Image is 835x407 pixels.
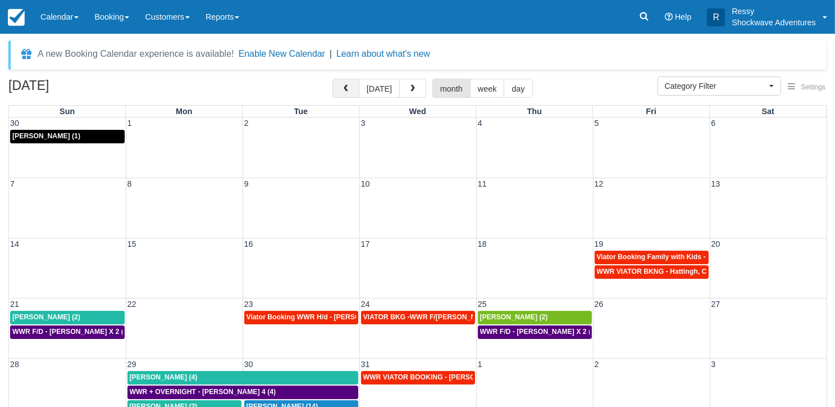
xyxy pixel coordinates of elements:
[360,179,371,188] span: 10
[477,239,488,248] span: 18
[595,251,709,264] a: Viator Booking Family with Kids - [PERSON_NAME] X 4 (4)
[126,239,138,248] span: 15
[710,360,717,369] span: 3
[360,119,367,128] span: 3
[126,119,133,128] span: 1
[710,300,722,309] span: 27
[360,300,371,309] span: 24
[243,179,250,188] span: 9
[594,119,600,128] span: 5
[595,265,709,279] a: WWR VIATOR BKNG - Hattingh, Carel X 2 (2)
[127,371,358,385] a: [PERSON_NAME] (4)
[243,239,254,248] span: 16
[9,179,16,188] span: 7
[243,119,250,128] span: 2
[504,79,532,98] button: day
[480,328,597,336] span: WWR F/D - [PERSON_NAME] X 2 (2)
[10,325,125,339] a: WWR F/D - [PERSON_NAME] X 2 (2)
[247,313,414,321] span: Viator Booking WWR H/d - [PERSON_NAME] X 3 (3)
[10,130,125,143] a: [PERSON_NAME] (1)
[336,49,430,58] a: Learn about what's new
[359,79,400,98] button: [DATE]
[243,360,254,369] span: 30
[330,49,332,58] span: |
[239,48,325,60] button: Enable New Calendar
[665,80,766,92] span: Category Filter
[732,6,816,17] p: Ressy
[710,179,722,188] span: 13
[646,107,656,116] span: Fri
[409,107,426,116] span: Wed
[12,132,80,140] span: [PERSON_NAME] (1)
[9,300,20,309] span: 21
[594,179,605,188] span: 12
[658,76,781,96] button: Category Filter
[594,360,600,369] span: 2
[801,83,825,91] span: Settings
[126,360,138,369] span: 29
[432,79,471,98] button: month
[9,360,20,369] span: 28
[781,79,832,96] button: Settings
[38,47,234,61] div: A new Booking Calendar experience is available!
[707,8,725,26] div: R
[710,119,717,128] span: 6
[10,311,125,324] a: [PERSON_NAME] (2)
[9,119,20,128] span: 30
[762,107,774,116] span: Sat
[176,107,193,116] span: Mon
[527,107,542,116] span: Thu
[360,239,371,248] span: 17
[8,9,25,26] img: checkfront-main-nav-mini-logo.png
[12,313,80,321] span: [PERSON_NAME] (2)
[360,360,371,369] span: 31
[130,388,276,396] span: WWR + OVERNIGHT - [PERSON_NAME] 4 (4)
[597,268,742,275] span: WWR VIATOR BKNG - Hattingh, Carel X 2 (2)
[8,79,150,100] h2: [DATE]
[732,17,816,28] p: Shockwave Adventures
[477,119,483,128] span: 4
[9,239,20,248] span: 14
[126,300,138,309] span: 22
[675,12,692,21] span: Help
[594,300,605,309] span: 26
[477,360,483,369] span: 1
[478,311,592,324] a: [PERSON_NAME] (2)
[294,107,308,116] span: Tue
[12,328,130,336] span: WWR F/D - [PERSON_NAME] X 2 (2)
[361,311,475,324] a: VIATOR BKG -WWR F/[PERSON_NAME] X 2 (2)
[597,253,788,261] span: Viator Booking Family with Kids - [PERSON_NAME] X 4 (4)
[477,179,488,188] span: 11
[480,313,548,321] span: [PERSON_NAME] (2)
[130,373,198,381] span: [PERSON_NAME] (4)
[594,239,605,248] span: 19
[665,13,673,21] i: Help
[363,373,530,381] span: WWR VIATOR BOOKING - [PERSON_NAME] X 5 (5)
[60,107,75,116] span: Sun
[361,371,475,385] a: WWR VIATOR BOOKING - [PERSON_NAME] X 5 (5)
[478,325,592,339] a: WWR F/D - [PERSON_NAME] X 2 (2)
[470,79,505,98] button: week
[363,313,516,321] span: VIATOR BKG -WWR F/[PERSON_NAME] X 2 (2)
[243,300,254,309] span: 23
[710,239,722,248] span: 20
[244,311,358,324] a: Viator Booking WWR H/d - [PERSON_NAME] X 3 (3)
[127,386,358,399] a: WWR + OVERNIGHT - [PERSON_NAME] 4 (4)
[477,300,488,309] span: 25
[126,179,133,188] span: 8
